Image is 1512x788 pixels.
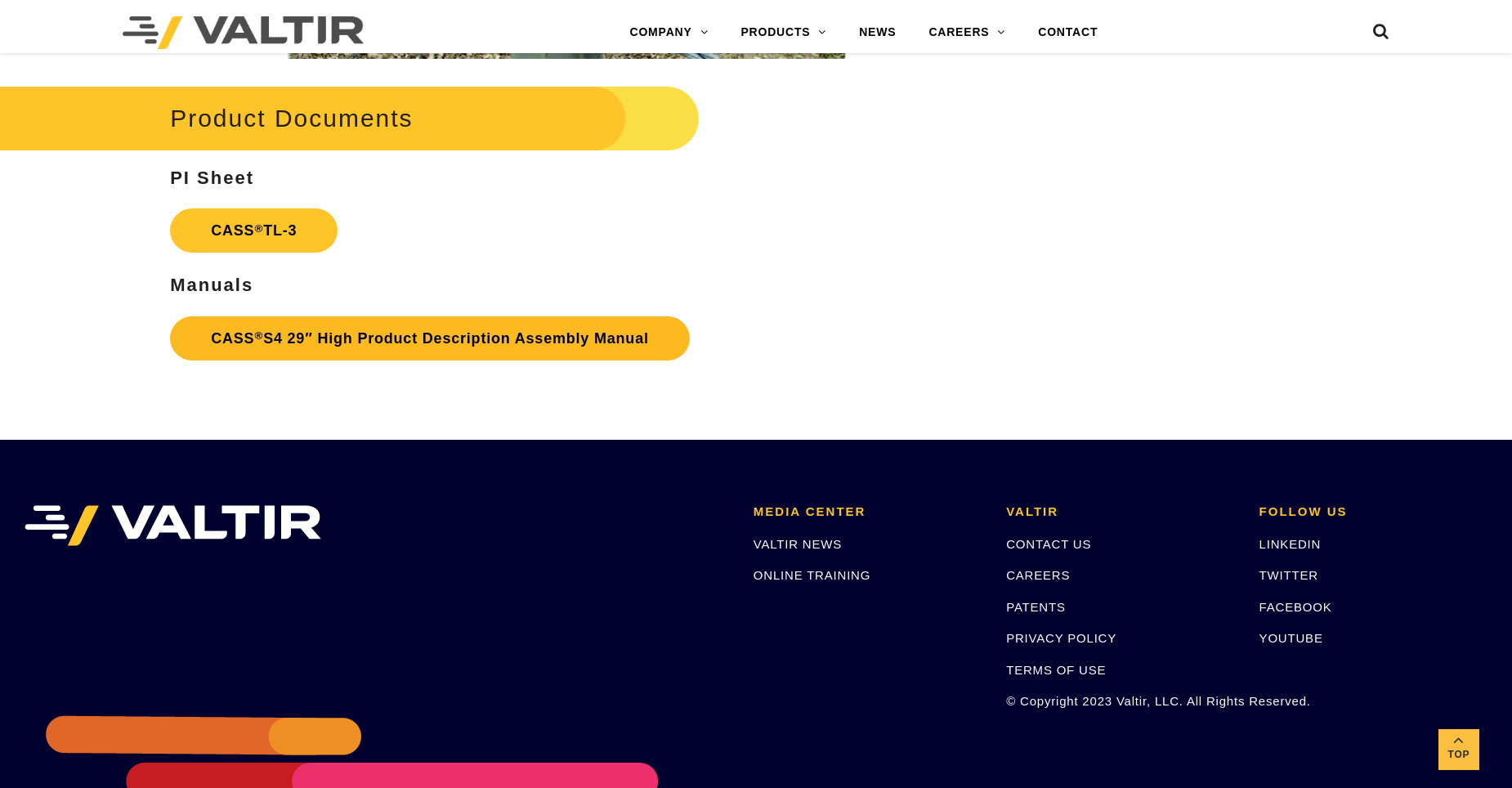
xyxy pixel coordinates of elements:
[724,16,843,49] a: PRODUCTS
[1259,505,1487,519] h2: FOLLOW US
[754,505,982,519] h2: MEDIA CENTER
[912,16,1022,49] a: CAREERS
[1259,600,1332,614] a: FACEBOOK
[170,168,254,188] strong: PI Sheet
[254,329,263,342] sup: ®
[254,222,263,235] sup: ®
[754,537,842,551] a: VALTIR NEWS
[123,16,364,49] img: Valtir
[1438,745,1479,764] span: Top
[170,316,690,360] a: CASS®S4 29″ High Product Description Assembly Manual
[1259,568,1318,582] a: TWITTER
[1259,537,1322,551] a: LINKEDIN
[1006,505,1234,519] h2: VALTIR
[613,16,724,49] a: COMPANY
[1006,663,1106,677] a: TERMS OF USE
[1006,631,1116,645] a: PRIVACY POLICY
[754,568,870,582] a: ONLINE TRAINING
[1006,568,1070,582] a: CAREERS
[170,208,338,253] a: CASS®TL-3
[1259,631,1323,645] a: YOUTUBE
[1438,729,1479,770] a: Top
[170,275,253,295] strong: Manuals
[1022,16,1114,49] a: CONTACT
[25,505,321,546] img: VALTIR
[1006,537,1091,551] a: CONTACT US
[1006,692,1234,710] p: © Copyright 2023 Valtir, LLC. All Rights Reserved.
[1006,600,1066,614] a: PATENTS
[843,16,912,49] a: NEWS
